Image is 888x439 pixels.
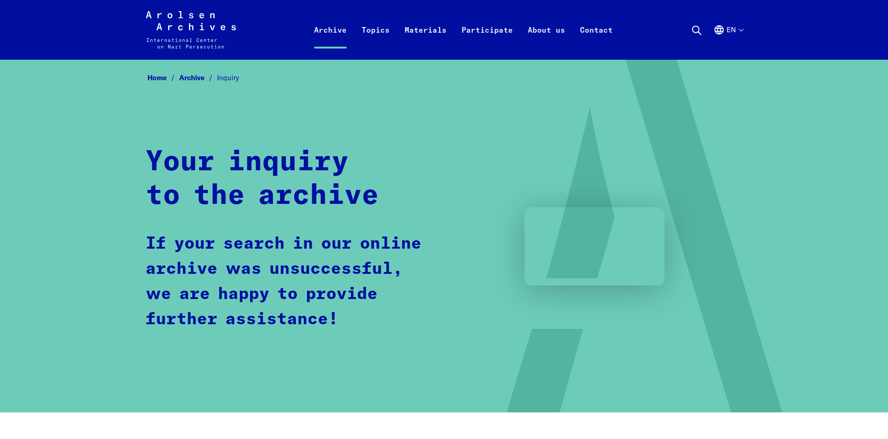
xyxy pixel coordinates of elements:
a: Archive [307,22,354,60]
p: If your search in our online archive was unsuccessful, we are happy to provide further assistance! [146,231,428,332]
a: Archive [179,73,217,82]
a: About us [520,22,573,60]
nav: Primary [307,11,620,49]
a: Home [147,73,179,82]
strong: Your inquiry to the archive [146,148,379,210]
nav: Breadcrumb [146,71,743,85]
a: Topics [354,22,397,60]
a: Materials [397,22,454,60]
a: Contact [573,22,620,60]
button: English, language selection [713,24,743,58]
a: Participate [454,22,520,60]
span: Inquiry [217,73,239,82]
